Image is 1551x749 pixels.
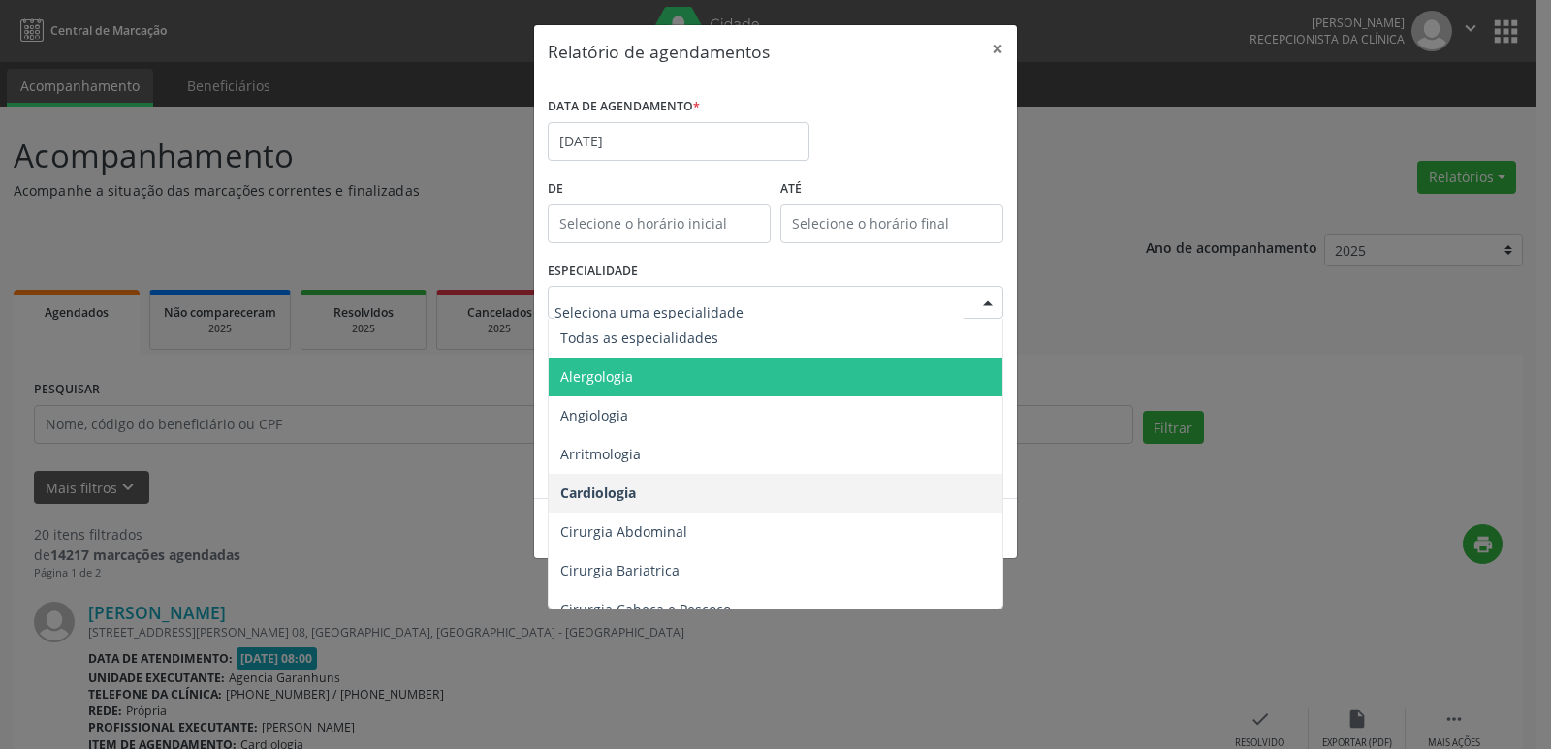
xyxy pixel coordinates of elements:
span: Arritmologia [560,445,641,463]
span: Cardiologia [560,484,636,502]
span: Cirurgia Cabeça e Pescoço [560,600,731,618]
span: Alergologia [560,367,633,386]
span: Todas as especialidades [560,328,718,347]
label: DATA DE AGENDAMENTO [548,92,700,122]
input: Selecione o horário final [780,204,1003,243]
h5: Relatório de agendamentos [548,39,770,64]
label: De [548,174,771,204]
button: Close [978,25,1017,73]
label: ATÉ [780,174,1003,204]
span: Cirurgia Bariatrica [560,561,680,579]
input: Seleciona uma especialidade [554,293,964,331]
span: Cirurgia Abdominal [560,522,687,541]
label: ESPECIALIDADE [548,257,638,287]
span: Angiologia [560,406,628,424]
input: Selecione uma data ou intervalo [548,122,809,161]
input: Selecione o horário inicial [548,204,771,243]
